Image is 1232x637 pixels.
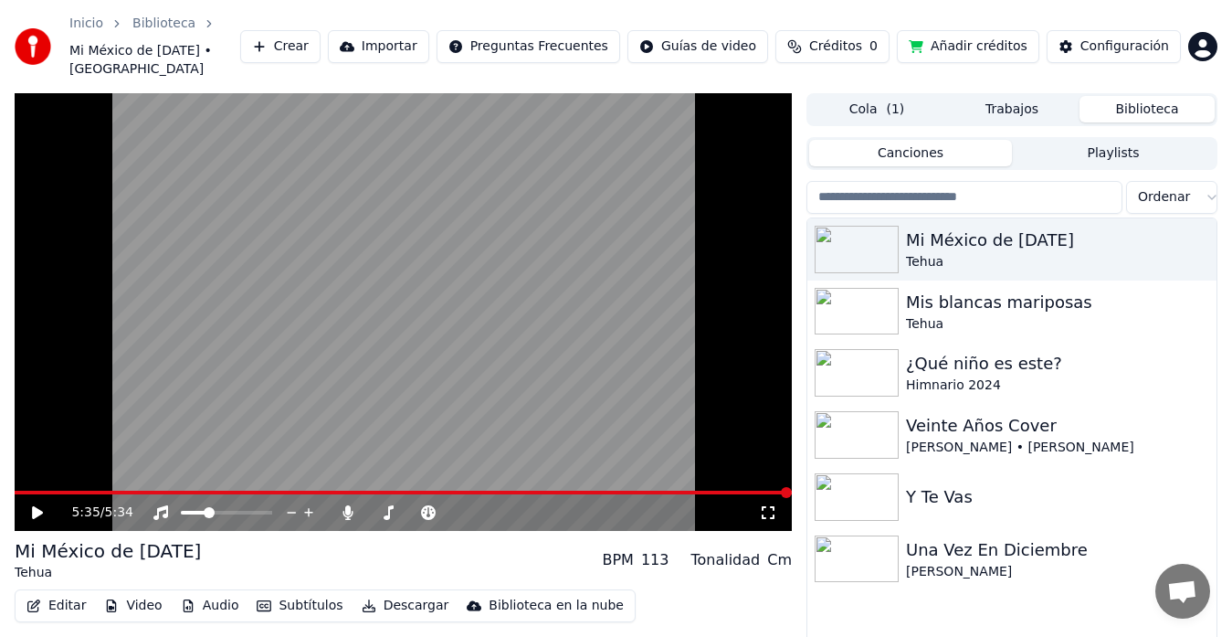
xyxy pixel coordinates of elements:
img: youka [15,28,51,65]
div: ¿Qué niño es este? [906,351,1209,377]
button: Preguntas Frecuentes [437,30,620,63]
button: Importar [328,30,429,63]
div: Tehua [15,564,201,582]
button: Configuración [1047,30,1181,63]
span: ( 1 ) [886,101,904,119]
span: 5:35 [71,504,100,522]
button: Crear [240,30,321,63]
div: Mis blancas mariposas [906,290,1209,315]
button: Editar [19,593,93,619]
button: Audio [174,593,247,619]
div: BPM [602,549,633,571]
span: Mi México de [DATE] • [GEOGRAPHIC_DATA] [69,42,240,79]
span: Créditos [809,37,862,56]
button: Subtítulos [249,593,350,619]
div: 113 [641,549,669,571]
a: Biblioteca [132,15,195,33]
button: Biblioteca [1079,96,1215,122]
div: [PERSON_NAME] [906,563,1209,581]
button: Créditos0 [775,30,890,63]
div: Una Vez En Diciembre [906,537,1209,563]
div: Biblioteca en la nube [489,597,624,615]
div: [PERSON_NAME] • [PERSON_NAME] [906,439,1209,457]
div: Tehua [906,315,1209,334]
button: Guías de video [627,30,768,63]
div: Cm [767,549,792,571]
button: Playlists [1012,140,1215,166]
span: Ordenar [1138,188,1190,207]
div: Tehua [906,253,1209,271]
div: / [71,504,115,522]
button: Trabajos [944,96,1079,122]
span: 5:34 [105,504,133,522]
div: Y Te Vas [906,484,1209,510]
nav: breadcrumb [69,15,240,79]
div: Veinte Años Cover [906,413,1209,439]
div: Configuración [1080,37,1169,56]
div: Chat abierto [1155,564,1210,619]
div: Mi México de [DATE] [15,538,201,564]
span: 0 [869,37,878,56]
div: Himnario 2024 [906,377,1209,395]
button: Cola [809,96,944,122]
button: Añadir créditos [897,30,1039,63]
a: Inicio [69,15,103,33]
button: Video [97,593,169,619]
div: Tonalidad [690,549,760,571]
div: Mi México de [DATE] [906,228,1209,253]
button: Canciones [809,140,1012,166]
button: Descargar [354,593,457,619]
